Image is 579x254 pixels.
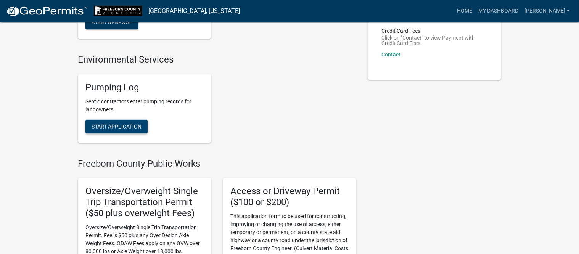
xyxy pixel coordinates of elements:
[475,4,521,18] a: My Dashboard
[381,35,487,46] p: Click on "Contact" to view Payment with Credit Card Fees.
[381,28,487,34] p: Credit Card Fees
[85,186,204,219] h5: Oversize/Overweight Single Trip Transportation Permit ($50 plus overweight Fees)
[92,19,132,26] span: Start Renewal
[454,4,475,18] a: Home
[78,158,356,169] h4: Freeborn County Public Works
[85,82,204,93] h5: Pumping Log
[85,16,138,29] button: Start Renewal
[381,51,400,58] a: Contact
[230,186,349,208] h5: Access or Driveway Permit ($100 or $200)
[521,4,573,18] a: [PERSON_NAME]
[85,120,148,133] button: Start Application
[85,98,204,114] p: Septic contractors enter pumping records for landowners
[94,6,142,16] img: Freeborn County, Minnesota
[148,5,240,18] a: [GEOGRAPHIC_DATA], [US_STATE]
[92,123,142,129] span: Start Application
[78,54,356,65] h4: Environmental Services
